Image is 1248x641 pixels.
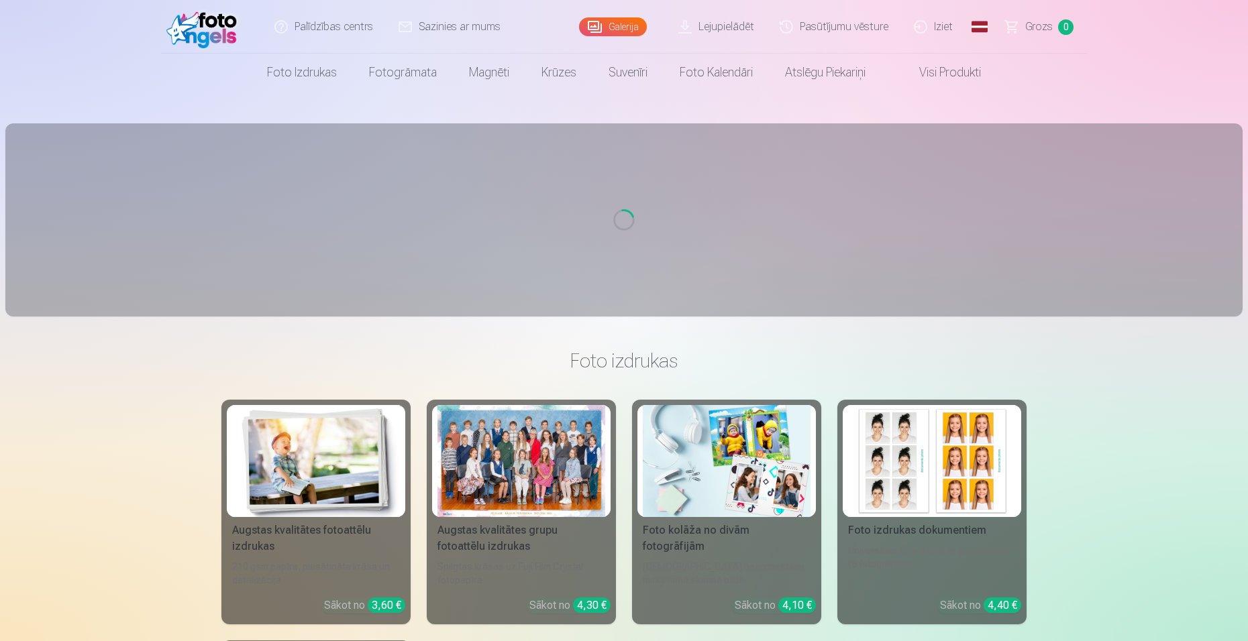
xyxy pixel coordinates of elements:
span: 0 [1058,19,1074,35]
div: Foto izdrukas dokumentiem [843,522,1021,538]
div: Sākot no [940,597,1021,614]
img: Augstas kvalitātes fotoattēlu izdrukas [232,405,400,517]
a: Fotogrāmata [353,54,453,91]
h3: Foto izdrukas [232,349,1016,373]
img: Foto izdrukas dokumentiem [848,405,1016,517]
a: Galerija [579,17,647,36]
a: Augstas kvalitātes fotoattēlu izdrukasAugstas kvalitātes fotoattēlu izdrukas210 gsm papīrs, piesā... [221,400,411,624]
a: Foto izdrukas dokumentiemFoto izdrukas dokumentiemUniversālas foto izdrukas dokumentiem (6 fotogr... [837,400,1027,624]
a: Foto kolāža no divām fotogrāfijāmFoto kolāža no divām fotogrāfijām[DEMOGRAPHIC_DATA] neaizmirstam... [632,400,821,624]
div: Sākot no [324,597,405,614]
div: 3,60 € [368,597,405,613]
div: Foto kolāža no divām fotogrāfijām [637,522,816,555]
div: 210 gsm papīrs, piesātināta krāsa un detalizācija [227,560,405,587]
a: Magnēti [453,54,525,91]
div: Sākot no [529,597,611,614]
a: Suvenīri [592,54,664,91]
img: /fa1 [166,5,244,48]
span: Grozs [1025,19,1053,35]
a: Foto kalendāri [664,54,769,91]
a: Augstas kvalitātes grupu fotoattēlu izdrukasSpilgtas krāsas uz Fuji Film Crystal fotopapīraSākot ... [427,400,616,624]
div: Sākot no [735,597,816,614]
div: Augstas kvalitātes grupu fotoattēlu izdrukas [432,522,611,555]
div: Augstas kvalitātes fotoattēlu izdrukas [227,522,405,555]
div: 4,10 € [778,597,816,613]
a: Foto izdrukas [251,54,353,91]
a: Krūzes [525,54,592,91]
div: 4,30 € [573,597,611,613]
a: Atslēgu piekariņi [769,54,882,91]
div: [DEMOGRAPHIC_DATA] neaizmirstami mirkļi vienā skaistā bildē [637,560,816,587]
div: 4,40 € [984,597,1021,613]
div: Universālas foto izdrukas dokumentiem (6 fotogrāfijas) [843,544,1021,587]
img: Foto kolāža no divām fotogrāfijām [643,405,811,517]
div: Spilgtas krāsas uz Fuji Film Crystal fotopapīra [432,560,611,587]
a: Visi produkti [882,54,997,91]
